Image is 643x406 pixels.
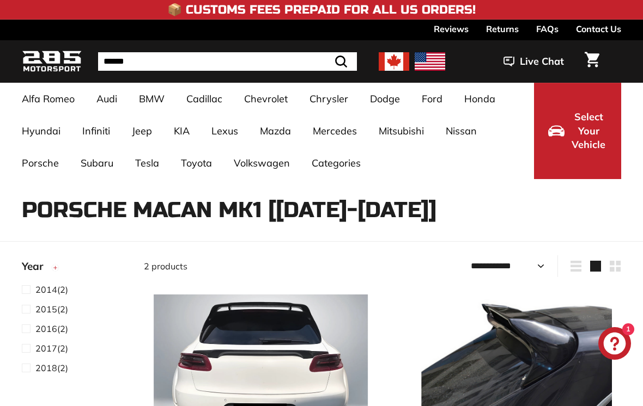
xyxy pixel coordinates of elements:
[249,115,302,147] a: Mazda
[536,20,559,38] a: FAQs
[35,322,68,335] span: (2)
[435,115,488,147] a: Nissan
[22,49,82,75] img: Logo_285_Motorsport_areodynamics_components
[302,115,368,147] a: Mercedes
[411,83,453,115] a: Ford
[35,284,57,295] span: 2014
[570,110,607,152] span: Select Your Vehicle
[576,20,621,38] a: Contact Us
[98,52,357,71] input: Search
[22,255,126,282] button: Year
[144,260,383,273] div: 2 products
[35,342,68,355] span: (2)
[578,43,606,80] a: Cart
[128,83,175,115] a: BMW
[22,259,51,274] span: Year
[175,83,233,115] a: Cadillac
[86,83,128,115] a: Audi
[534,83,621,179] button: Select Your Vehicle
[35,283,68,296] span: (2)
[453,83,506,115] a: Honda
[35,304,57,315] span: 2015
[71,115,121,147] a: Infiniti
[223,147,301,179] a: Volkswagen
[124,147,170,179] a: Tesla
[301,147,372,179] a: Categories
[170,147,223,179] a: Toyota
[35,303,68,316] span: (2)
[35,362,57,373] span: 2018
[11,147,70,179] a: Porsche
[163,115,201,147] a: KIA
[434,20,469,38] a: Reviews
[11,83,86,115] a: Alfa Romeo
[11,115,71,147] a: Hyundai
[359,83,411,115] a: Dodge
[299,83,359,115] a: Chrysler
[70,147,124,179] a: Subaru
[35,343,57,354] span: 2017
[35,361,68,374] span: (2)
[520,54,564,69] span: Live Chat
[167,3,476,16] h4: 📦 Customs Fees Prepaid for All US Orders!
[22,198,621,222] h1: Porsche Macan Mk1 [[DATE]-[DATE]]
[201,115,249,147] a: Lexus
[121,115,163,147] a: Jeep
[595,327,634,362] inbox-online-store-chat: Shopify online store chat
[233,83,299,115] a: Chevrolet
[486,20,519,38] a: Returns
[368,115,435,147] a: Mitsubishi
[35,323,57,334] span: 2016
[489,48,578,75] button: Live Chat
